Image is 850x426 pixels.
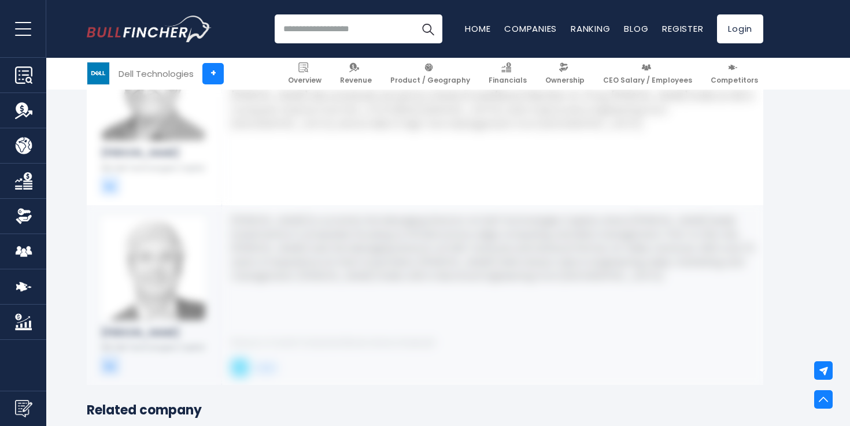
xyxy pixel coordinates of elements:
[231,359,276,376] a: Intel
[571,23,610,35] a: Ranking
[231,359,249,376] img: Intel
[87,16,211,42] a: Go to homepage
[598,58,697,90] a: CEO Salary / Employees
[101,147,207,158] h6: [PERSON_NAME]
[340,76,372,85] span: Revenue
[483,58,532,90] a: Financials
[624,23,648,35] a: Blog
[87,62,109,84] img: DELL logo
[101,164,207,173] p: MD, Dell Technologies Capital
[603,76,692,85] span: CEO Salary / Employees
[101,216,205,320] img: Gregg Adkin
[545,76,585,85] span: Ownership
[87,16,212,42] img: Bullfincher logo
[504,23,557,35] a: Companies
[662,23,703,35] a: Register
[256,362,276,372] span: Intel
[335,58,377,90] a: Revenue
[202,63,224,84] a: +
[101,327,207,338] h6: [PERSON_NAME]
[705,58,763,90] a: Competitors
[711,76,758,85] span: Competitors
[385,58,475,90] a: Product / Geography
[288,76,321,85] span: Overview
[489,76,527,85] span: Financials
[15,208,32,225] img: Ownership
[283,58,327,90] a: Overview
[231,338,754,347] p: Previous or Current Companies (Board, Advisor, Employer)
[390,76,470,85] span: Product / Geography
[119,67,194,80] div: Dell Technologies
[465,23,490,35] a: Home
[413,14,442,43] button: Search
[87,402,763,419] h3: Related company
[717,14,763,43] a: Login
[101,343,207,352] p: MD, Dell Technologies Capital
[540,58,590,90] a: Ownership
[231,214,754,283] p: [PERSON_NAME] is currently the Managing Director at Dell Technologies Capital, where [PERSON_NAME...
